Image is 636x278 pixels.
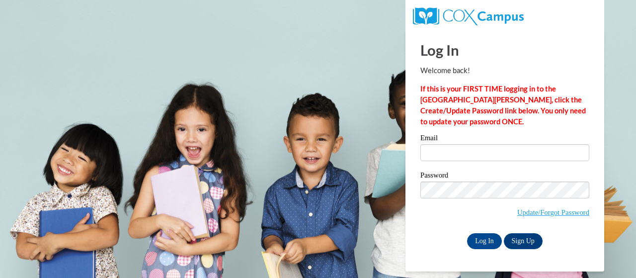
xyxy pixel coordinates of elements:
[420,65,589,76] p: Welcome back!
[413,7,524,25] img: COX Campus
[420,172,589,182] label: Password
[467,233,502,249] input: Log In
[420,40,589,60] h1: Log In
[420,85,586,126] strong: If this is your FIRST TIME logging in to the [GEOGRAPHIC_DATA][PERSON_NAME], click the Create/Upd...
[517,208,589,216] a: Update/Forgot Password
[420,134,589,144] label: Email
[413,11,524,20] a: COX Campus
[504,233,543,249] a: Sign Up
